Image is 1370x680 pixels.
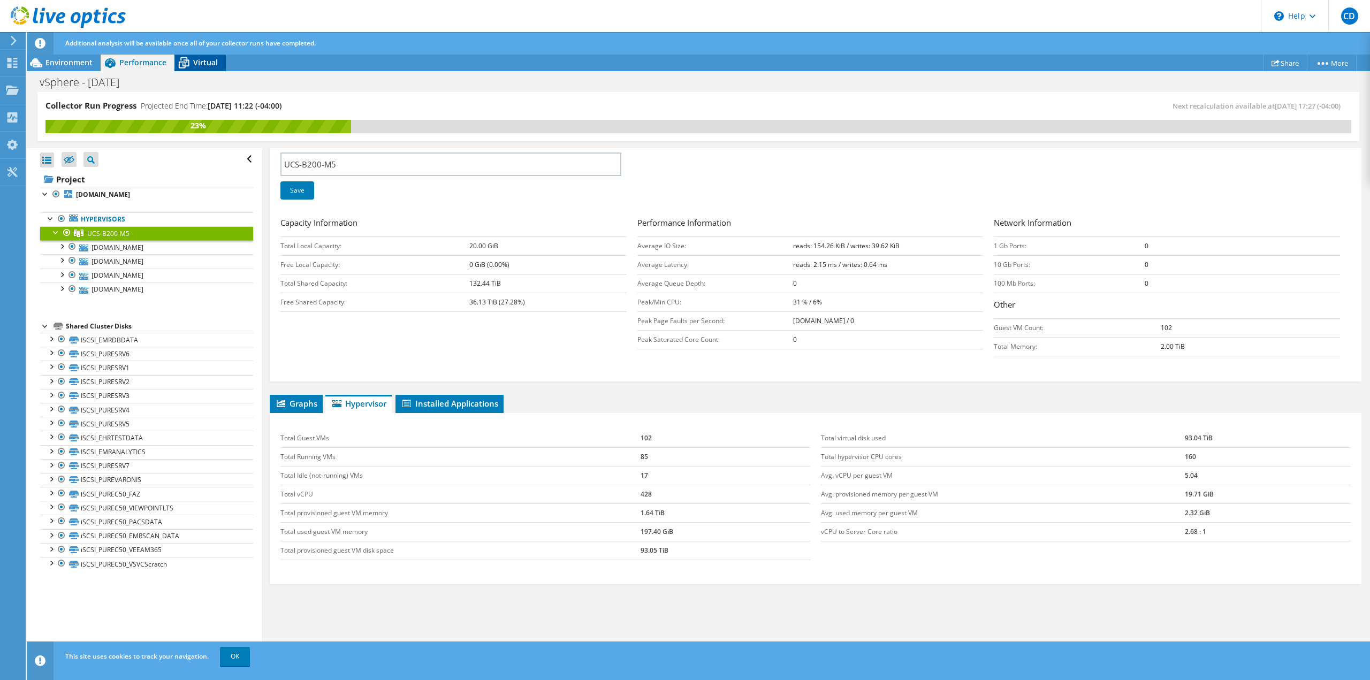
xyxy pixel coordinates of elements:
span: [DATE] 11:22 (-04:00) [208,101,281,111]
a: iSCSI_PUREC50_EMRSCAN_DATA [40,529,253,543]
td: Avg. provisioned memory per guest VM [821,485,1185,503]
b: [DOMAIN_NAME] [76,190,130,199]
span: Performance [119,57,166,67]
span: UCS-B200-M5 [87,229,130,238]
div: Shared Cluster Disks [66,320,253,333]
td: Peak Page Faults per Second: [637,311,793,330]
td: Avg. used memory per guest VM [821,503,1185,522]
b: 0 [1145,279,1148,288]
a: [DOMAIN_NAME] [40,254,253,268]
a: ISCSI_PUREVARONIS [40,473,253,487]
td: 93.04 TiB [1185,429,1351,448]
b: 0 [793,335,797,344]
td: Peak/Min CPU: [637,293,793,311]
td: Avg. vCPU per guest VM [821,466,1185,485]
a: ISCSI_EMRANALYTICS [40,445,253,459]
b: 102 [1161,323,1172,332]
td: 93.05 TiB [641,541,810,560]
td: Total Memory: [994,337,1161,356]
a: ISCSI_EHRTESTDATA [40,431,253,445]
a: Hypervisors [40,212,253,226]
a: Save [280,181,314,200]
b: 132.44 TiB [469,279,501,288]
b: 0 GiB (0.00%) [469,260,509,269]
a: ISCSI_EMRDBDATA [40,333,253,347]
td: 2.68 : 1 [1185,522,1351,541]
b: [DOMAIN_NAME] / 0 [793,316,854,325]
span: Next recalculation available at [1173,101,1346,111]
td: Average IO Size: [637,236,793,255]
span: Virtual [193,57,218,67]
b: 0 [1145,260,1148,269]
span: Graphs [275,398,317,409]
td: Guest VM Count: [994,318,1161,337]
td: Total Idle (not-running) VMs [280,466,641,485]
div: 23% [45,120,351,132]
h4: Projected End Time: [141,100,281,112]
a: OK [220,647,250,666]
td: Total Running VMs [280,447,641,466]
td: Average Queue Depth: [637,274,793,293]
a: [DOMAIN_NAME] [40,240,253,254]
td: 197.40 GiB [641,522,810,541]
td: 17 [641,466,810,485]
h3: Network Information [994,217,1340,231]
span: Environment [45,57,93,67]
b: 36.13 TiB (27.28%) [469,297,525,307]
td: 1 Gb Ports: [994,236,1144,255]
a: iSCSI_PUREC50_VIEWPOINTLTS [40,501,253,515]
span: This site uses cookies to track your navigation. [65,652,209,661]
h1: vSphere - [DATE] [35,77,136,88]
td: 1.64 TiB [641,503,810,522]
td: Total used guest VM memory [280,522,641,541]
a: ISCSI_PURESRV6 [40,347,253,361]
a: iSCSI_PUREC50_VSVCScratch [40,557,253,571]
span: Installed Applications [401,398,498,409]
td: Free Local Capacity: [280,255,469,274]
td: 19.71 GiB [1185,485,1351,503]
a: [DOMAIN_NAME] [40,282,253,296]
td: 5.04 [1185,466,1351,485]
td: Total vCPU [280,485,641,503]
a: ISCSI_PURESRV3 [40,389,253,403]
td: 10 Gb Ports: [994,255,1144,274]
td: 100 Mb Ports: [994,274,1144,293]
td: Free Shared Capacity: [280,293,469,311]
span: Additional analysis will be available once all of your collector runs have completed. [65,39,316,48]
a: ISCSI_PURESRV1 [40,361,253,375]
h3: Capacity Information [280,217,627,231]
td: Total virtual disk used [821,429,1185,448]
td: Total Local Capacity: [280,236,469,255]
span: [DATE] 17:27 (-04:00) [1275,101,1341,111]
a: ISCSI_PURESRV5 [40,417,253,431]
b: 0 [1145,241,1148,250]
td: vCPU to Server Core ratio [821,522,1185,541]
a: UCS-B200-M5 [40,226,253,240]
a: iSCSI_PUREC50_FAZ [40,487,253,501]
td: Peak Saturated Core Count: [637,330,793,349]
h3: Other [994,299,1340,313]
b: 20.00 GiB [469,241,498,250]
b: reads: 154.26 KiB / writes: 39.62 KiB [793,241,900,250]
td: Total Guest VMs [280,429,641,448]
h3: Performance Information [637,217,984,231]
b: 2.00 TiB [1161,342,1185,351]
b: 31 % / 6% [793,297,822,307]
td: 2.32 GiB [1185,503,1351,522]
b: reads: 2.15 ms / writes: 0.64 ms [793,260,887,269]
a: [DOMAIN_NAME] [40,188,253,202]
td: Total provisioned guest VM memory [280,503,641,522]
a: ISCSI_PURESRV2 [40,375,253,389]
span: CD [1341,7,1358,25]
a: ISCSI_PURESRV7 [40,459,253,473]
td: 102 [641,429,810,448]
a: [DOMAIN_NAME] [40,269,253,282]
a: Project [40,171,253,188]
td: Total provisioned guest VM disk space [280,541,641,560]
a: Share [1263,55,1307,71]
span: Hypervisor [331,398,386,409]
a: iSCSI_PUREC50_VEEAM365 [40,543,253,557]
a: ISCSI_PURESRV4 [40,403,253,417]
b: 0 [793,279,797,288]
td: Total hypervisor CPU cores [821,447,1185,466]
